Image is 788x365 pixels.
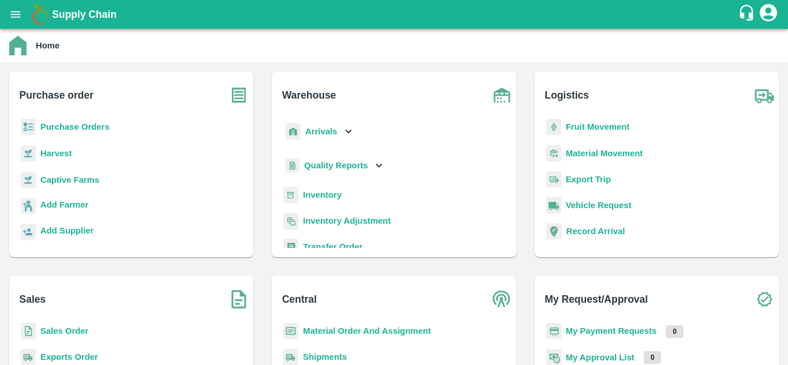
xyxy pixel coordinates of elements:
[40,224,93,240] a: Add Supplier
[666,325,684,338] p: 0
[545,291,648,307] b: My Request/Approval
[40,352,98,362] a: Exports Order
[224,285,253,314] img: soSales
[738,4,758,25] div: customer-support
[546,171,561,188] img: delivery
[487,285,516,314] img: central
[40,326,88,336] a: Sales Order
[283,213,298,229] img: inventory
[758,2,779,27] div: account of current user
[286,123,301,140] img: whArrival
[20,291,46,307] b: Sales
[566,122,630,131] a: Fruit Movement
[750,285,779,314] img: check
[566,175,611,184] a: Export Trip
[283,154,385,178] div: Quality Reports
[545,87,589,103] b: Logistics
[40,226,93,235] b: Add Supplier
[21,171,36,189] img: harvest
[21,323,36,340] img: sales
[52,9,117,20] b: Supply Chain
[304,161,368,170] b: Quality Reports
[282,291,317,307] b: Central
[546,145,561,162] img: material
[283,119,355,145] div: Arrivals
[21,198,36,215] img: farmer
[9,36,27,55] img: home
[283,323,298,340] img: centralMaterial
[40,149,72,158] a: Harvest
[52,6,738,22] a: Supply Chain
[546,119,561,136] img: fruit
[40,198,88,214] a: Add Farmer
[546,323,561,340] img: payment
[303,190,342,200] a: Inventory
[21,224,36,240] img: supplier
[546,223,562,239] img: recordArrival
[40,200,88,209] b: Add Farmer
[750,81,779,110] img: truck
[40,122,110,131] a: Purchase Orders
[303,352,347,362] a: Shipments
[566,201,632,210] a: Vehicle Request
[21,145,36,162] img: harvest
[20,87,93,103] b: Purchase order
[21,119,36,136] img: reciept
[29,3,52,26] img: logo
[487,81,516,110] img: warehouse
[282,87,336,103] b: Warehouse
[305,127,337,136] b: Arrivals
[566,149,643,158] a: Material Movement
[303,242,362,251] a: Transfer Order
[546,197,561,214] img: vehicle
[566,353,635,362] a: My Approval List
[36,41,59,50] b: Home
[283,239,298,255] img: whTransfer
[283,187,298,204] img: whInventory
[286,159,299,173] img: qualityReport
[566,326,657,336] a: My Payment Requests
[566,227,625,236] a: Record Arrival
[40,175,99,185] a: Captive Farms
[644,351,662,364] p: 0
[224,81,253,110] img: purchase
[303,216,391,225] a: Inventory Adjustment
[2,1,29,28] button: open drawer
[303,326,431,336] a: Material Order And Assignment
